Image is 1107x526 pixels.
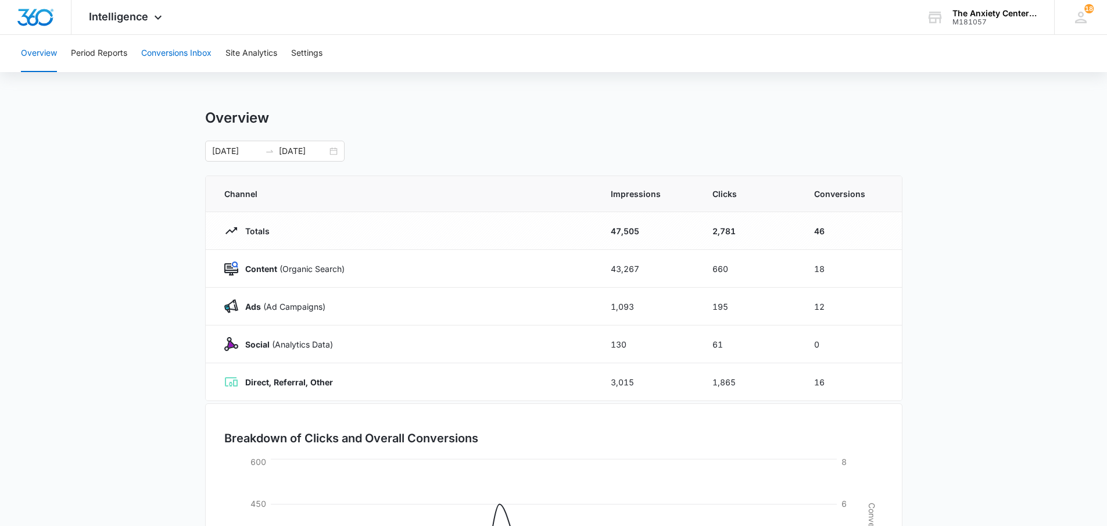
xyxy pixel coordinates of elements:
span: Channel [224,188,583,200]
td: 660 [698,250,800,288]
strong: Content [245,264,277,274]
td: 46 [800,212,902,250]
h3: Breakdown of Clicks and Overall Conversions [224,430,478,447]
div: account name [952,9,1037,18]
input: Start date [212,145,260,158]
div: account id [952,18,1037,26]
span: swap-right [265,146,274,156]
td: 2,781 [698,212,800,250]
button: Conversions Inbox [141,35,212,72]
p: (Ad Campaigns) [238,300,325,313]
td: 47,505 [597,212,698,250]
td: 3,015 [597,363,698,401]
td: 130 [597,325,698,363]
strong: Direct, Referral, Other [245,377,333,387]
img: Social [224,337,238,351]
span: 18 [1084,4,1094,13]
td: 1,865 [698,363,800,401]
p: (Analytics Data) [238,338,333,350]
strong: Social [245,339,270,349]
td: 1,093 [597,288,698,325]
button: Site Analytics [225,35,277,72]
button: Settings [291,35,323,72]
span: Clicks [712,188,786,200]
img: Content [224,262,238,275]
div: notifications count [1084,4,1094,13]
tspan: 6 [841,499,847,509]
span: Impressions [611,188,685,200]
p: (Organic Search) [238,263,345,275]
td: 16 [800,363,902,401]
tspan: 450 [250,499,266,509]
span: to [265,146,274,156]
button: Period Reports [71,35,127,72]
img: Ads [224,299,238,313]
tspan: 8 [841,457,847,467]
td: 195 [698,288,800,325]
h1: Overview [205,109,269,127]
span: Intelligence [89,10,148,23]
span: Conversions [814,188,883,200]
input: End date [279,145,327,158]
td: 18 [800,250,902,288]
td: 12 [800,288,902,325]
td: 61 [698,325,800,363]
strong: Ads [245,302,261,312]
td: 0 [800,325,902,363]
p: Totals [238,225,270,237]
tspan: 600 [250,457,266,467]
button: Overview [21,35,57,72]
td: 43,267 [597,250,698,288]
